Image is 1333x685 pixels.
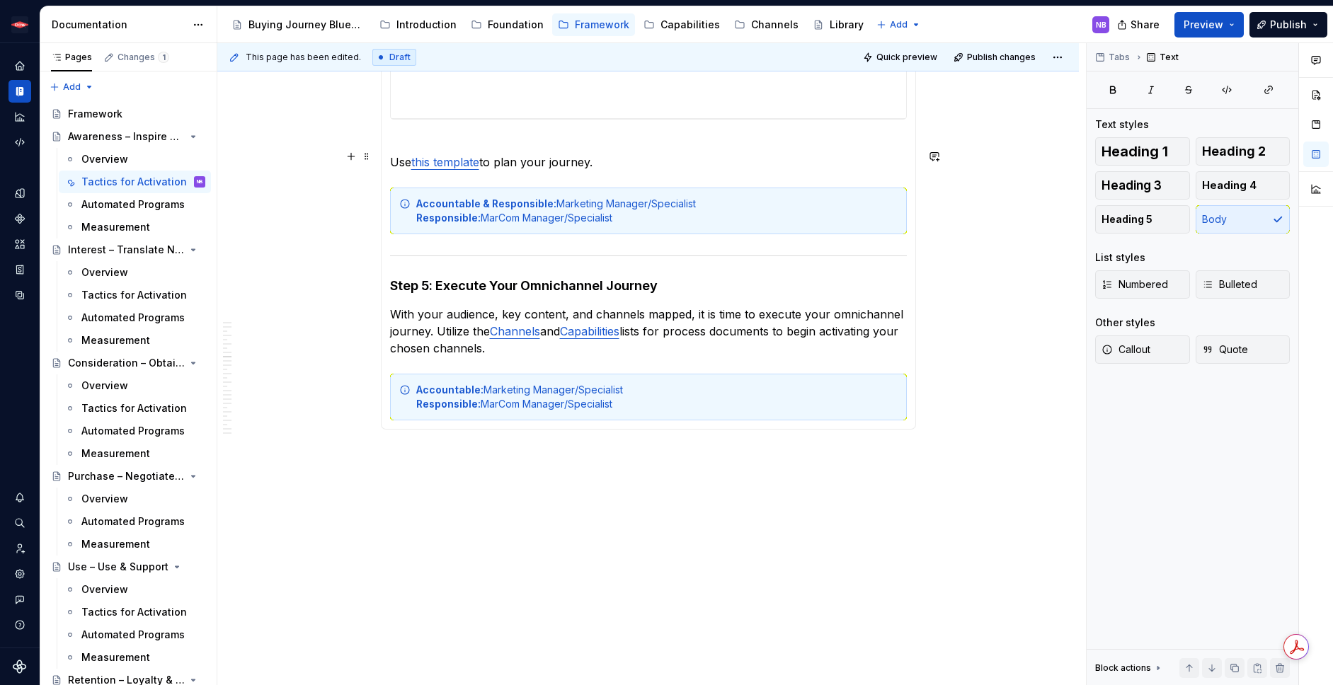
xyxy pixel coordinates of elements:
[45,465,211,488] a: Purchase – Negotiate & Place Order
[872,15,925,35] button: Add
[1095,335,1190,364] button: Callout
[226,13,371,36] a: Buying Journey Blueprint
[81,401,187,415] div: Tactics for Activation
[1109,52,1130,63] span: Tabs
[1202,342,1248,357] span: Quote
[374,13,462,36] a: Introduction
[1202,144,1266,159] span: Heading 2
[68,356,185,370] div: Consideration – Obtain Samples & Evaluate
[1095,137,1190,166] button: Heading 1
[81,492,128,506] div: Overview
[59,623,211,646] a: Automated Programs
[59,533,211,556] a: Measurement
[830,18,864,32] div: Library
[81,447,150,461] div: Measurement
[59,510,211,533] a: Automated Programs
[52,18,185,32] div: Documentation
[560,324,619,338] a: Capabilities
[246,52,361,63] span: This page has been edited.
[197,175,203,189] div: NB
[390,278,658,293] strong: Step 5: Execute Your Omnichannel Journey
[158,52,169,63] span: 1
[1102,277,1168,292] span: Numbered
[81,288,187,302] div: Tactics for Activation
[1102,178,1162,192] span: Heading 3
[1095,270,1190,299] button: Numbered
[8,537,31,560] a: Invite team
[81,514,185,529] div: Automated Programs
[59,397,211,420] a: Tactics for Activation
[51,52,92,63] div: Pages
[59,442,211,465] a: Measurement
[1202,277,1257,292] span: Bulleted
[81,311,185,325] div: Automated Programs
[8,512,31,534] button: Search ⌘K
[8,588,31,611] div: Contact support
[81,265,128,280] div: Overview
[1196,270,1291,299] button: Bulleted
[68,243,185,257] div: Interest – Translate Needs & Ideate
[59,578,211,601] a: Overview
[416,383,898,411] div: Marketing Manager/Specialist MarCom Manager/Specialist
[8,563,31,585] a: Settings
[68,469,185,483] div: Purchase – Negotiate & Place Order
[1110,12,1169,38] button: Share
[1102,212,1152,226] span: Heading 5
[1196,137,1291,166] button: Heading 2
[8,182,31,205] a: Design tokens
[8,80,31,103] div: Documentation
[1095,251,1145,265] div: List styles
[45,238,211,261] a: Interest – Translate Needs & Ideate
[8,131,31,154] a: Code automation
[81,537,150,551] div: Measurement
[81,175,187,189] div: Tactics for Activation
[81,197,185,212] div: Automated Programs
[416,197,556,209] strong: Accountable & Responsible:
[8,486,31,509] button: Notifications
[81,379,128,393] div: Overview
[890,19,908,30] span: Add
[8,105,31,128] div: Analytics
[728,13,804,36] a: Channels
[8,207,31,230] div: Components
[81,220,150,234] div: Measurement
[1095,316,1155,330] div: Other styles
[45,125,211,148] a: Awareness – Inspire & Find
[1184,18,1223,32] span: Preview
[638,13,726,36] a: Capabilities
[59,284,211,306] a: Tactics for Activation
[1102,144,1168,159] span: Heading 1
[396,18,457,32] div: Introduction
[81,605,187,619] div: Tactics for Activation
[1091,47,1136,67] button: Tabs
[45,556,211,578] a: Use – Use & Support
[248,18,365,32] div: Buying Journey Blueprint
[59,148,211,171] a: Overview
[416,384,484,396] strong: Accountable:
[8,258,31,281] a: Storybook stories
[59,488,211,510] a: Overview
[81,333,150,347] div: Measurement
[416,212,481,224] strong: Responsible:
[416,398,481,410] strong: Responsible:
[68,129,185,144] div: Awareness – Inspire & Find
[389,52,411,63] span: Draft
[59,329,211,352] a: Measurement
[465,13,549,36] a: Foundation
[8,284,31,306] a: Data sources
[1131,18,1160,32] span: Share
[807,13,869,36] a: Library
[552,13,635,36] a: Framework
[13,660,27,674] svg: Supernova Logo
[68,560,168,574] div: Use – Use & Support
[390,137,907,171] p: Use to plan your journey.
[1102,342,1150,357] span: Callout
[45,103,211,125] a: Framework
[11,16,28,33] img: ebcb961f-3702-4f4f-81a3-20bbd08d1a2b.png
